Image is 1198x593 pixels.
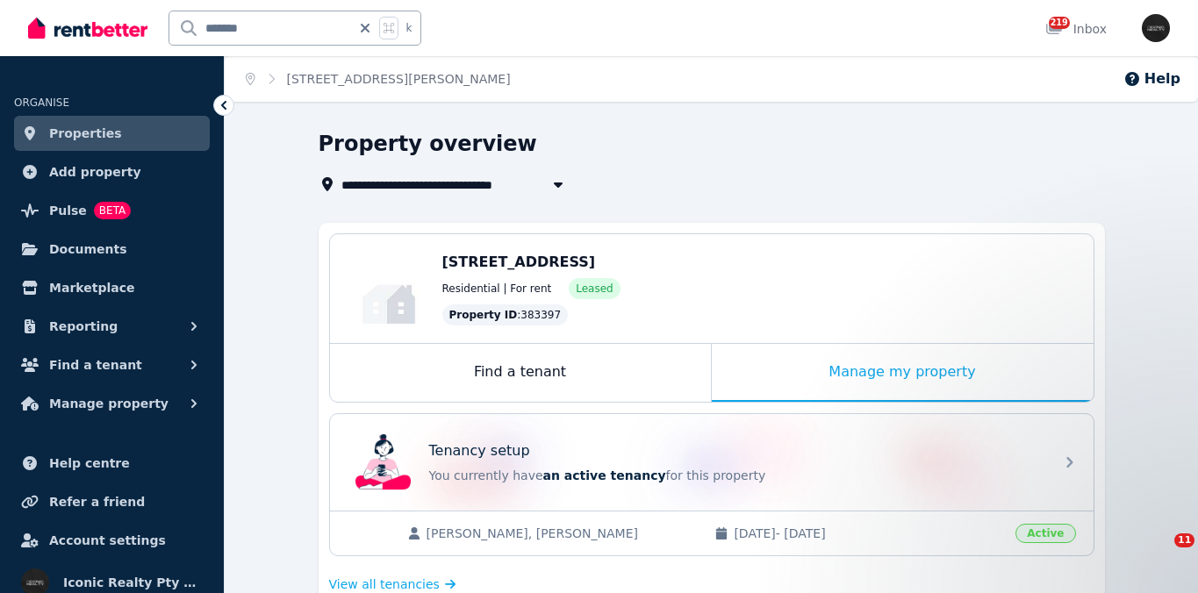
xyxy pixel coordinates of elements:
a: Add property [14,154,210,189]
span: Leased [576,282,613,296]
span: BETA [94,202,131,219]
span: View all tenancies [329,575,440,593]
span: Reporting [49,316,118,337]
span: Add property [49,161,141,182]
span: Find a tenant [49,354,142,375]
a: PulseBETA [14,193,210,228]
span: ORGANISE [14,96,69,109]
span: Account settings [49,530,166,551]
span: an active tenancy [543,468,666,482]
a: Properties [14,116,210,151]
span: Residential | For rent [442,282,552,296]
button: Help [1123,68,1180,89]
div: Manage my property [712,344,1094,402]
span: [DATE] - [DATE] [734,525,1005,542]
span: Pulse [49,200,87,221]
nav: Breadcrumb [225,56,532,102]
span: 11 [1174,533,1194,547]
h1: Property overview [319,130,537,158]
span: Refer a friend [49,491,145,512]
a: Account settings [14,523,210,558]
span: Manage property [49,393,169,414]
span: Marketplace [49,277,134,298]
span: Documents [49,239,127,260]
span: Iconic Realty Pty Ltd [63,572,203,593]
p: Tenancy setup [429,440,530,461]
span: Help centre [49,453,130,474]
button: Manage property [14,386,210,421]
a: Refer a friend [14,484,210,519]
div: : 383397 [442,304,569,325]
button: Find a tenant [14,347,210,382]
span: k [405,21,412,35]
iframe: Intercom live chat [1138,533,1180,575]
img: RentBetter [28,15,147,41]
p: You currently have for this property [429,467,1044,484]
img: Tenancy setup [355,434,412,490]
a: [STREET_ADDRESS][PERSON_NAME] [287,72,511,86]
a: Tenancy setupTenancy setupYou currently havean active tenancyfor this property [330,414,1094,511]
div: Inbox [1045,20,1107,38]
span: [STREET_ADDRESS] [442,254,596,270]
button: Reporting [14,309,210,344]
span: [PERSON_NAME], [PERSON_NAME] [427,525,698,542]
img: Iconic Realty Pty Ltd [1142,14,1170,42]
a: View all tenancies [329,575,456,593]
div: Find a tenant [330,344,711,402]
span: 219 [1049,17,1070,29]
a: Documents [14,232,210,267]
a: Marketplace [14,270,210,305]
span: Property ID [449,308,518,322]
a: Help centre [14,446,210,481]
span: Properties [49,123,122,144]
